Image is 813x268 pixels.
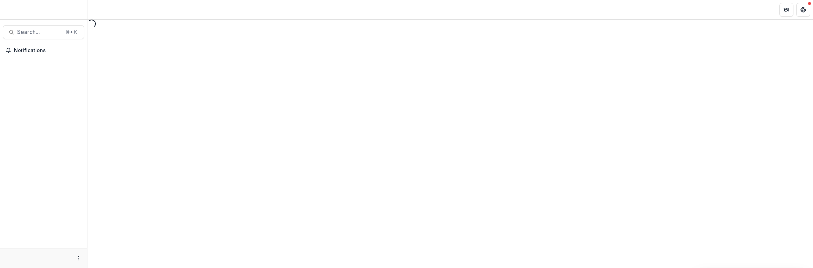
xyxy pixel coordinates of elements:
button: Notifications [3,45,84,56]
span: Search... [17,29,62,35]
button: Search... [3,25,84,39]
button: Partners [779,3,793,17]
button: Get Help [796,3,810,17]
button: More [74,254,83,262]
span: Notifications [14,48,81,54]
div: ⌘ + K [64,28,78,36]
